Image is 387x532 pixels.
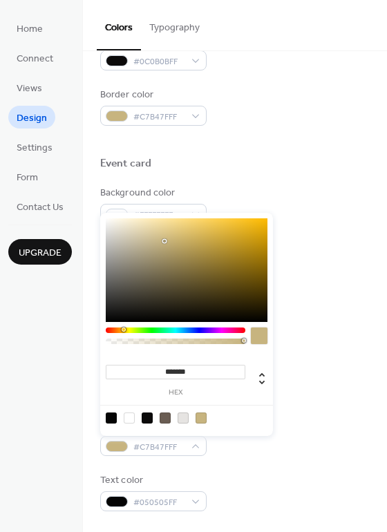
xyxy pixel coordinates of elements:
div: Text color [100,473,204,488]
a: Design [8,106,55,129]
span: #C7B47FFF [133,110,185,124]
span: Settings [17,141,53,155]
span: #050505FF [133,495,185,510]
a: Form [8,165,46,188]
div: rgb(106, 93, 83) [160,412,171,424]
div: rgb(230, 228, 226) [178,412,189,424]
a: Settings [8,135,61,158]
a: Views [8,76,50,99]
div: Background color [100,186,204,200]
span: #0C0B0BFF [133,55,185,69]
span: Views [17,82,42,96]
span: #FFFFFFFF [133,208,185,222]
span: Design [17,111,47,126]
a: Home [8,17,51,39]
div: rgb(5, 5, 5) [106,412,117,424]
span: Connect [17,52,53,66]
label: hex [106,389,245,397]
div: Event card [100,157,151,171]
div: Border color [100,88,204,102]
span: Form [17,171,38,185]
span: Upgrade [19,246,62,260]
span: Home [17,22,43,37]
span: #C7B47FFF [133,440,185,455]
div: rgb(12, 11, 11) [142,412,153,424]
div: rgb(199, 180, 127) [196,412,207,424]
a: Connect [8,46,62,69]
a: Contact Us [8,195,72,218]
div: rgb(255, 255, 255) [124,412,135,424]
span: Contact Us [17,200,64,215]
button: Upgrade [8,239,72,265]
